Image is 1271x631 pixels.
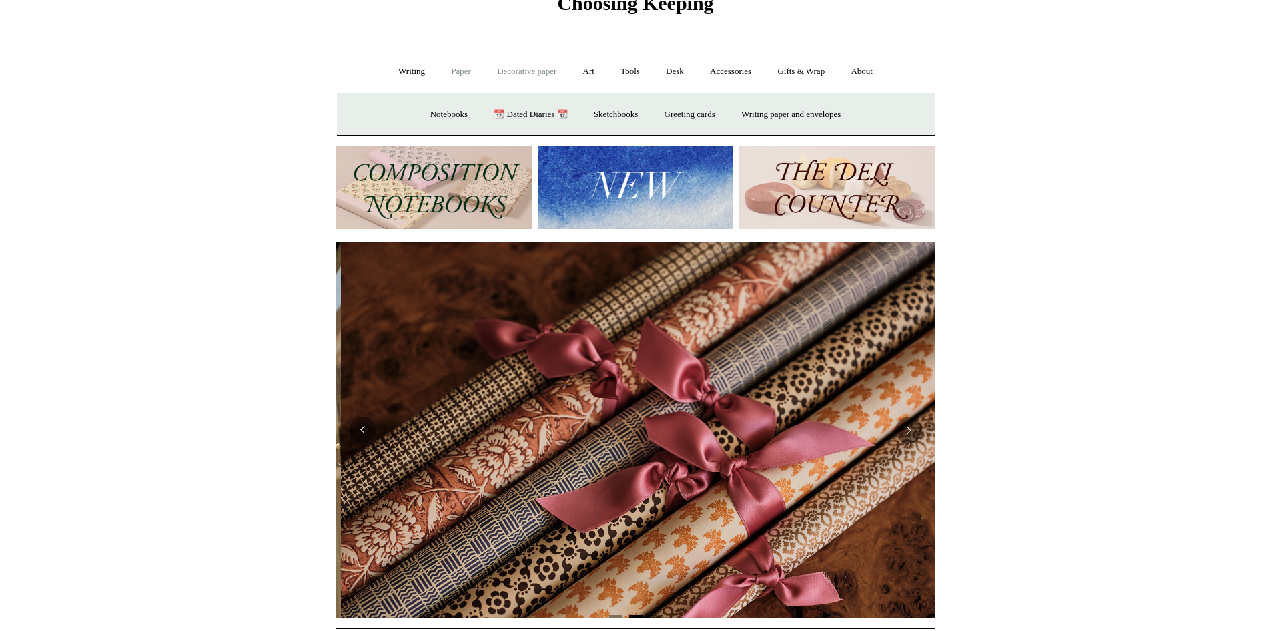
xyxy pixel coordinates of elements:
a: Paper [439,54,483,89]
a: Decorative paper [485,54,568,89]
img: Early Bird [341,242,940,618]
a: Tools [608,54,652,89]
a: Art [571,54,606,89]
a: Greeting cards [653,97,727,132]
button: Next [895,417,922,443]
a: Desk [654,54,696,89]
a: Writing [386,54,437,89]
a: 📆 Dated Diaries 📆 [482,97,579,132]
img: The Deli Counter [739,146,935,229]
button: Previous [350,417,376,443]
button: Page 1 [609,615,622,618]
button: Page 3 [649,615,663,618]
a: Accessories [698,54,763,89]
a: Notebooks [418,97,480,132]
img: New.jpg__PID:f73bdf93-380a-4a35-bcfe-7823039498e1 [538,146,733,229]
button: Page 2 [629,615,643,618]
a: Gifts & Wrap [765,54,837,89]
a: Writing paper and envelopes [729,97,853,132]
img: 202302 Composition ledgers.jpg__PID:69722ee6-fa44-49dd-a067-31375e5d54ec [336,146,532,229]
a: About [839,54,885,89]
a: Choosing Keeping [557,3,713,12]
a: Sketchbooks [582,97,650,132]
